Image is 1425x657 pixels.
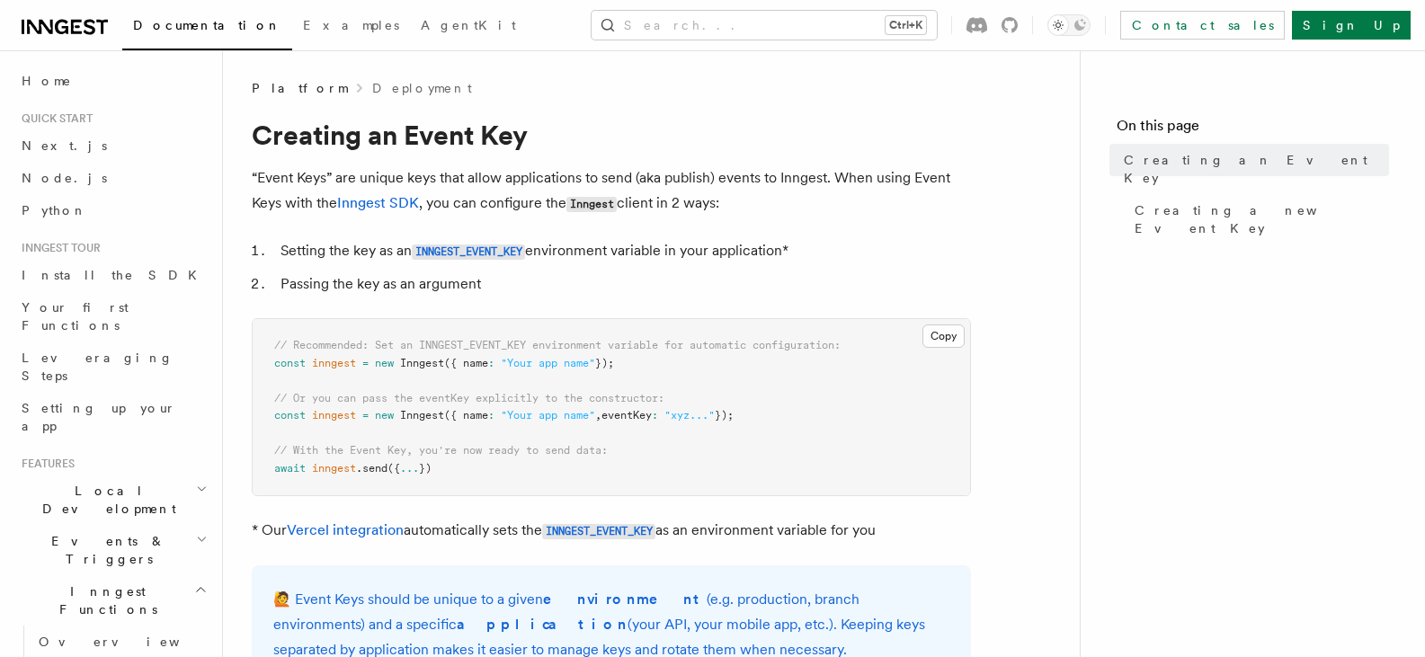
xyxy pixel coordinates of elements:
span: Features [14,457,75,471]
span: const [274,357,306,369]
span: , [595,409,601,422]
span: Leveraging Steps [22,351,174,383]
span: Local Development [14,482,196,518]
p: “Event Keys” are unique keys that allow applications to send (aka publish) events to Inngest. Whe... [252,165,971,217]
span: // Or you can pass the eventKey explicitly to the constructor: [274,392,664,404]
span: Platform [252,79,347,97]
button: Events & Triggers [14,525,211,575]
button: Search...Ctrl+K [592,11,937,40]
span: Your first Functions [22,300,129,333]
button: Inngest Functions [14,575,211,626]
span: await [274,462,306,475]
span: "Your app name" [501,357,595,369]
span: Next.js [22,138,107,153]
a: Setting up your app [14,392,211,442]
h4: On this page [1117,115,1389,144]
span: Home [22,72,72,90]
a: Your first Functions [14,291,211,342]
span: "xyz..." [664,409,715,422]
a: Node.js [14,162,211,194]
span: Node.js [22,171,107,185]
span: : [652,409,658,422]
span: AgentKit [421,18,516,32]
button: Copy [922,324,965,348]
span: const [274,409,306,422]
button: Toggle dark mode [1047,14,1091,36]
span: // With the Event Key, you're now ready to send data: [274,444,608,457]
span: Inngest tour [14,241,101,255]
strong: application [457,616,628,633]
span: Setting up your app [22,401,176,433]
span: new [375,409,394,422]
h1: Creating an Event Key [252,119,971,151]
a: INNGEST_EVENT_KEY [542,521,655,538]
span: inngest [312,409,356,422]
a: Creating a new Event Key [1127,194,1389,244]
span: Install the SDK [22,268,208,282]
span: Quick start [14,111,93,126]
span: inngest [312,357,356,369]
span: : [488,357,494,369]
span: Creating a new Event Key [1135,201,1389,237]
span: Inngest Functions [14,582,194,618]
span: Documentation [133,18,281,32]
code: INNGEST_EVENT_KEY [412,244,525,260]
span: = [362,409,369,422]
span: ... [400,462,419,475]
strong: environment [543,590,707,608]
a: Inngest SDK [337,194,419,211]
kbd: Ctrl+K [886,16,926,34]
li: Setting the key as an environment variable in your application* [275,238,971,264]
span: = [362,357,369,369]
a: Sign Up [1292,11,1411,40]
span: Inngest [400,357,444,369]
a: Vercel integration [287,521,404,538]
span: : [488,409,494,422]
span: Examples [303,18,399,32]
a: Documentation [122,5,292,50]
a: Contact sales [1120,11,1285,40]
span: Creating an Event Key [1124,151,1389,187]
span: // Recommended: Set an INNGEST_EVENT_KEY environment variable for automatic configuration: [274,339,841,351]
span: inngest [312,462,356,475]
a: Creating an Event Key [1117,144,1389,194]
a: Next.js [14,129,211,162]
a: Examples [292,5,410,49]
a: INNGEST_EVENT_KEY [412,242,525,259]
code: INNGEST_EVENT_KEY [542,524,655,539]
span: new [375,357,394,369]
span: Python [22,203,87,218]
span: "Your app name" [501,409,595,422]
span: Overview [39,635,224,649]
span: ({ name [444,357,488,369]
span: }); [715,409,734,422]
a: Leveraging Steps [14,342,211,392]
p: * Our automatically sets the as an environment variable for you [252,518,971,544]
code: Inngest [566,197,617,212]
span: ({ name [444,409,488,422]
button: Local Development [14,475,211,525]
a: Python [14,194,211,226]
span: }) [419,462,432,475]
span: }); [595,357,614,369]
span: eventKey [601,409,652,422]
a: Deployment [372,79,472,97]
a: Install the SDK [14,259,211,291]
span: Inngest [400,409,444,422]
span: .send [356,462,387,475]
a: AgentKit [410,5,527,49]
li: Passing the key as an argument [275,271,971,297]
span: ({ [387,462,400,475]
a: Home [14,65,211,97]
span: Events & Triggers [14,532,196,568]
